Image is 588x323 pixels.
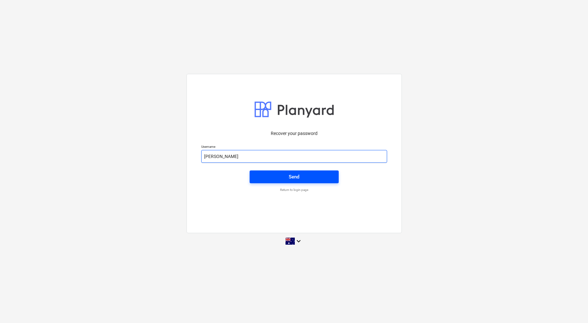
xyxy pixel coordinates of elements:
p: Recover your password [201,130,387,137]
iframe: Chat Widget [556,292,588,323]
div: Send [289,173,299,181]
button: Send [250,170,339,183]
i: keyboard_arrow_down [295,237,302,245]
a: Return to login page [198,188,390,192]
p: Username [201,145,387,150]
input: Username [201,150,387,163]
